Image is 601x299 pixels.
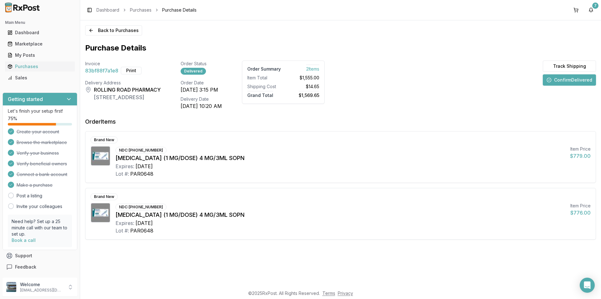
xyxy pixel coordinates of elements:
[130,7,152,13] a: Purchases
[17,139,67,146] span: Browse the marketplace
[247,83,281,90] div: Shipping Cost
[8,95,43,103] h3: Getting started
[85,80,161,86] div: Delivery Address
[306,65,319,72] span: 2 Item s
[3,261,77,273] button: Feedback
[592,3,598,9] div: 7
[300,75,319,81] span: $1,555.00
[96,7,197,13] nav: breadcrumb
[6,282,16,292] img: User avatar
[116,170,129,178] div: Lot #:
[8,41,72,47] div: Marketplace
[8,115,17,122] span: 75 %
[17,150,59,156] span: Verify your business
[85,67,118,74] span: 83bf88f7a1e8
[8,29,72,36] div: Dashboard
[8,63,72,70] div: Purchases
[91,147,110,165] img: Ozempic (1 MG/DOSE) 4 MG/3ML SOPN
[116,154,565,163] div: [MEDICAL_DATA] (1 MG/DOSE) 4 MG/3ML SOPN
[3,28,77,38] button: Dashboard
[12,238,36,243] a: Book a call
[85,61,161,67] div: Invoice
[586,5,596,15] button: 7
[8,52,72,58] div: My Posts
[12,218,68,237] p: Need help? Set up a 25 minute call with our team to set up.
[3,250,77,261] button: Support
[91,203,110,222] img: Ozempic (1 MG/DOSE) 4 MG/3ML SOPN
[322,291,335,296] a: Terms
[3,73,77,83] button: Sales
[181,68,206,75] div: Delivered
[8,75,72,81] div: Sales
[116,219,134,227] div: Expires:
[17,171,67,178] span: Connect a bank account
[85,43,146,53] h1: Purchase Details
[181,96,222,102] div: Delivery Date
[116,204,167,211] div: NDC: [PHONE_NUMBER]
[570,203,591,209] div: Item Price
[85,25,142,35] button: Back to Purchases
[90,136,118,143] div: Brand New
[121,67,141,74] button: Print
[570,152,591,160] div: $779.00
[3,39,77,49] button: Marketplace
[85,117,116,126] div: Order Items
[130,170,153,178] div: PAR0648
[15,264,36,270] span: Feedback
[5,61,75,72] a: Purchases
[5,38,75,50] a: Marketplace
[181,102,222,110] div: [DATE] 10:20 AM
[570,209,591,216] div: $776.00
[3,50,77,60] button: My Posts
[181,86,222,93] div: [DATE] 3:15 PM
[580,278,595,293] div: Open Intercom Messenger
[116,147,167,154] div: NDC: [PHONE_NUMBER]
[570,146,591,152] div: Item Price
[17,129,59,135] span: Create your account
[543,74,596,86] button: ConfirmDelivered
[20,288,64,293] p: [EMAIL_ADDRESS][DOMAIN_NAME]
[5,27,75,38] a: Dashboard
[247,66,281,72] div: Order Summary
[94,93,161,101] div: [STREET_ADDRESS]
[17,161,67,167] span: Verify beneficial owners
[116,163,134,170] div: Expires:
[181,80,222,86] div: Order Date
[5,72,75,83] a: Sales
[299,91,319,98] span: $1,569.65
[338,291,353,296] a: Privacy
[136,219,153,227] div: [DATE]
[90,193,118,200] div: Brand New
[5,50,75,61] a: My Posts
[247,75,281,81] div: Item Total
[3,61,77,72] button: Purchases
[181,61,222,67] div: Order Status
[130,227,153,234] div: PAR0648
[17,203,62,210] a: Invite your colleagues
[116,211,565,219] div: [MEDICAL_DATA] (1 MG/DOSE) 4 MG/3ML SOPN
[136,163,153,170] div: [DATE]
[96,7,119,13] a: Dashboard
[94,86,161,93] div: ROLLING ROAD PHARMACY
[116,227,129,234] div: Lot #:
[543,61,596,72] button: Track Shipping
[3,3,43,13] img: RxPost Logo
[247,91,273,98] span: Grand Total
[162,7,197,13] span: Purchase Details
[286,83,319,90] div: $14.65
[17,193,42,199] a: Post a listing
[17,182,53,188] span: Make a purchase
[8,108,72,114] p: Let's finish your setup first!
[20,281,64,288] p: Welcome
[5,20,75,25] h2: Main Menu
